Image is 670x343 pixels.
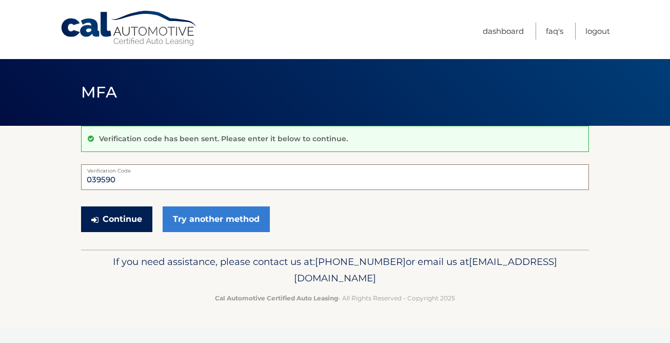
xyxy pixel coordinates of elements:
[60,10,199,47] a: Cal Automotive
[163,206,270,232] a: Try another method
[215,294,338,302] strong: Cal Automotive Certified Auto Leasing
[315,256,406,268] span: [PHONE_NUMBER]
[88,254,582,287] p: If you need assistance, please contact us at: or email us at
[81,164,589,190] input: Verification Code
[294,256,557,284] span: [EMAIL_ADDRESS][DOMAIN_NAME]
[99,134,348,143] p: Verification code has been sent. Please enter it below to continue.
[483,23,524,40] a: Dashboard
[546,23,563,40] a: FAQ's
[81,83,117,102] span: MFA
[81,206,152,232] button: Continue
[88,293,582,303] p: - All Rights Reserved - Copyright 2025
[585,23,610,40] a: Logout
[81,164,589,173] label: Verification Code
